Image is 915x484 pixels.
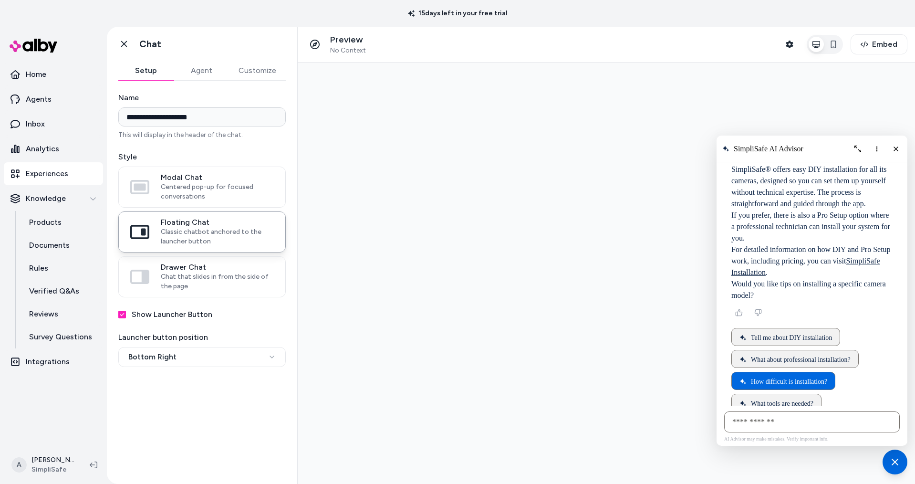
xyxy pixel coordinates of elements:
[132,309,212,320] label: Show Launcher Button
[4,187,103,210] button: Knowledge
[161,218,274,227] span: Floating Chat
[4,113,103,136] a: Inbox
[20,234,103,257] a: Documents
[6,450,82,480] button: A[PERSON_NAME]SimpliSafe
[26,69,46,80] p: Home
[26,118,45,130] p: Inbox
[20,257,103,280] a: Rules
[161,182,274,201] span: Centered pop-up for focused conversations
[29,240,70,251] p: Documents
[4,137,103,160] a: Analytics
[11,457,27,473] span: A
[4,350,103,373] a: Integrations
[29,263,48,274] p: Rules
[29,217,62,228] p: Products
[851,34,907,54] button: Embed
[20,303,103,326] a: Reviews
[4,162,103,185] a: Experiences
[26,94,52,105] p: Agents
[161,173,274,182] span: Modal Chat
[161,227,274,246] span: Classic chatbot anchored to the launcher button
[4,63,103,86] a: Home
[26,168,68,179] p: Experiences
[174,61,229,80] button: Agent
[29,331,92,343] p: Survey Questions
[20,326,103,348] a: Survey Questions
[26,356,70,368] p: Integrations
[118,92,286,104] label: Name
[118,61,174,80] button: Setup
[118,130,286,140] p: This will display in the header of the chat.
[10,39,57,53] img: alby Logo
[29,308,58,320] p: Reviews
[330,34,366,45] p: Preview
[118,332,286,343] label: Launcher button position
[330,46,366,55] span: No Context
[229,61,286,80] button: Customize
[29,285,79,297] p: Verified Q&As
[31,455,74,465] p: [PERSON_NAME]
[20,211,103,234] a: Products
[4,88,103,111] a: Agents
[161,272,274,291] span: Chat that slides in from the side of the page
[26,193,66,204] p: Knowledge
[872,39,897,50] span: Embed
[26,143,59,155] p: Analytics
[20,280,103,303] a: Verified Q&As
[139,38,161,50] h1: Chat
[31,465,74,474] span: SimpliSafe
[161,263,274,272] span: Drawer Chat
[402,9,513,18] p: 15 days left in your free trial
[118,151,286,163] label: Style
